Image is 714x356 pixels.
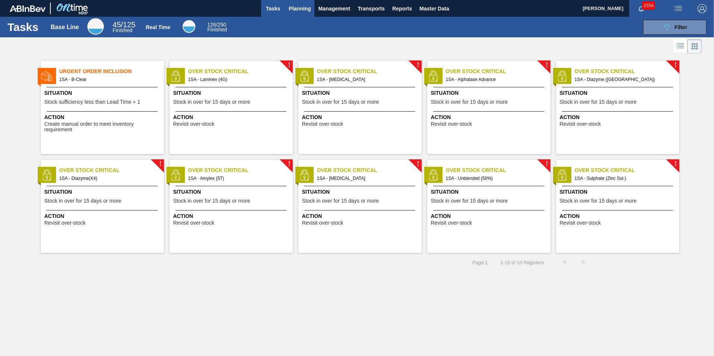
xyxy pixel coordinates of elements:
span: Stock in over for 15 days or more [560,99,637,105]
span: ! [417,161,419,167]
span: / 125 [113,21,136,29]
span: 126 [207,22,216,28]
img: status [299,71,310,82]
span: ! [288,161,290,167]
span: Revisit over-stock [431,121,472,127]
span: Stock in over for 15 days or more [44,198,121,204]
span: ! [417,62,419,68]
span: / 250 [207,22,226,28]
span: ! [546,161,548,167]
img: TNhmsLtSVTkK8tSr43FrP2fwEKptu5GPRR3wAAAABJRU5ErkJggg== [10,5,46,12]
span: Situation [302,188,420,196]
div: Real Time [207,22,227,32]
span: 1SA - Laminex (4G) [188,75,287,84]
span: Situation [44,188,162,196]
span: Stock in over for 15 days or more [173,198,250,204]
img: status [428,169,439,181]
span: Create manual order to meet inventory requirement [44,121,162,133]
div: Base Line [51,24,79,31]
span: Management [318,4,350,13]
span: Stock in over for 15 days or more [302,99,379,105]
span: 1SA - Lactic Acid [317,174,416,182]
span: Finished [113,27,133,33]
span: ! [159,161,161,167]
span: Action [173,212,291,220]
span: 1SA - Diazyme(X4) [59,174,158,182]
span: Stock in over for 15 days or more [431,99,508,105]
img: userActions [674,4,683,13]
span: Revisit over-stock [560,220,601,226]
span: Revisit over-stock [560,121,601,127]
span: Revisit over-stock [302,220,343,226]
span: Stock in over for 15 days or more [560,198,637,204]
span: Action [431,212,549,220]
span: Over Stock Critical [446,68,550,75]
span: Situation [173,89,291,97]
span: Situation [431,89,549,97]
span: Stock in over for 15 days or more [431,198,508,204]
img: status [41,71,52,82]
img: status [299,169,310,181]
span: Over Stock Critical [188,166,293,174]
button: < [555,253,574,272]
span: 1SA - Sulphate (Zinc Sol.) [575,174,673,182]
h1: Tasks [7,23,40,31]
span: 45 [113,21,121,29]
div: Real Time [183,20,195,33]
span: 1SA - Alphalase Advance [446,75,544,84]
span: Action [44,113,162,121]
img: status [41,169,52,181]
span: Finished [207,26,227,32]
button: Filter [643,20,707,35]
span: Revisit over-stock [431,220,472,226]
span: Revisit over-stock [173,121,214,127]
span: Tasks [265,4,281,13]
span: 1SA - Magnesium Oxide [317,75,416,84]
span: 1 - 10 of 10 Registers [499,260,544,265]
span: Over Stock Critical [575,68,679,75]
div: Base Line [113,22,136,33]
span: 1SA - Unblended (50%) [446,174,544,182]
span: Action [302,113,420,121]
span: Over Stock Critical [59,166,164,174]
div: Base Line [87,18,104,35]
div: Real Time [146,24,170,30]
span: ! [546,62,548,68]
span: Situation [44,89,162,97]
span: Action [173,113,291,121]
span: Situation [431,188,549,196]
span: ! [674,62,677,68]
span: Situation [302,89,420,97]
span: Reports [392,4,412,13]
span: ! [288,62,290,68]
span: Planning [289,4,311,13]
span: Over Stock Critical [188,68,293,75]
span: Stock in over for 15 days or more [302,198,379,204]
span: Stock in over for 15 days or more [173,99,250,105]
span: Transports [358,4,385,13]
span: Page : 1 [472,260,488,265]
button: > [574,253,593,272]
span: Situation [560,89,677,97]
span: 1SA - Diazyme (MA) [575,75,673,84]
span: Over Stock Critical [317,68,422,75]
img: status [170,71,181,82]
span: Action [431,113,549,121]
img: Logout [698,4,707,13]
span: Over Stock Critical [446,166,550,174]
button: Notifications [629,3,653,14]
span: Over Stock Critical [317,166,422,174]
span: Filter [674,24,687,30]
img: status [428,71,439,82]
img: status [556,169,568,181]
span: Master Data [419,4,449,13]
span: Action [44,212,162,220]
span: Situation [560,188,677,196]
span: 1SA - Amylex (5T) [188,174,287,182]
span: Stock sufficiency less than Lead Time + 1 [44,99,140,105]
span: Action [560,113,677,121]
div: List Vision [674,39,687,53]
span: 1SA - B-Clear [59,75,158,84]
img: status [170,169,181,181]
span: Over Stock Critical [575,166,679,174]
